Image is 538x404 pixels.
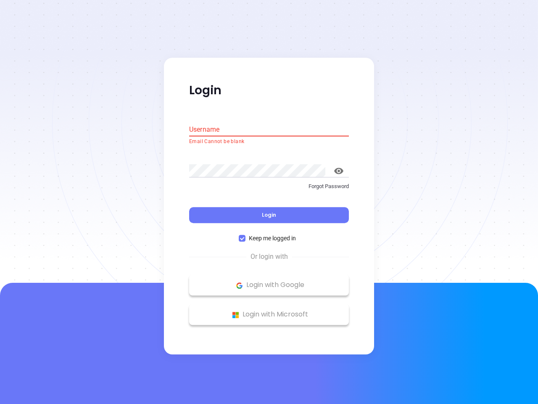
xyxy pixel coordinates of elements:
span: Keep me logged in [245,234,299,243]
p: Login with Microsoft [193,308,345,321]
button: toggle password visibility [329,161,349,181]
p: Login with Google [193,279,345,292]
button: Google Logo Login with Google [189,275,349,296]
p: Email Cannot be blank [189,138,349,146]
button: Login [189,207,349,223]
span: Or login with [246,252,292,262]
span: Login [262,212,276,219]
p: Forgot Password [189,182,349,191]
img: Microsoft Logo [230,310,241,320]
a: Forgot Password [189,182,349,197]
button: Microsoft Logo Login with Microsoft [189,304,349,325]
p: Login [189,83,349,98]
img: Google Logo [234,280,245,291]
